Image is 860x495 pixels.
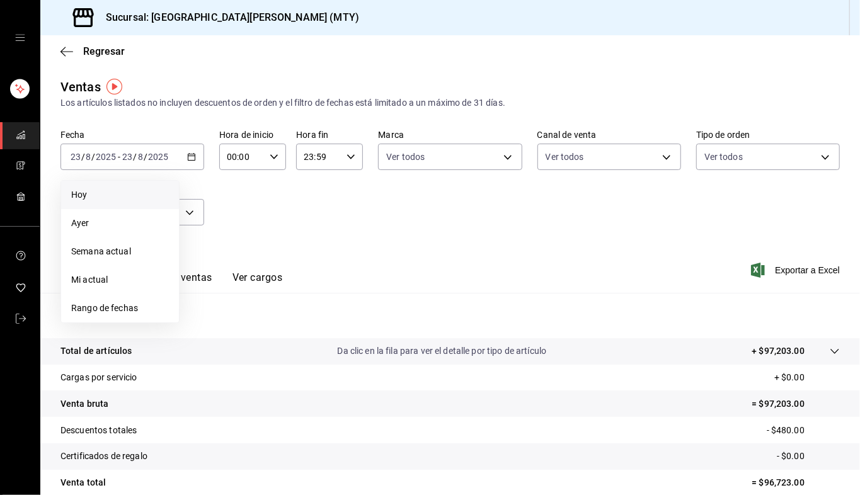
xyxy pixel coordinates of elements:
input: -- [70,152,81,162]
font: Los artículos listados no incluyen descuentos de orden y el filtro de fechas está limitado a un m... [60,98,505,108]
font: / [144,152,147,162]
button: Regresar [60,45,125,57]
font: Ver todos [704,152,743,162]
font: Rango de fechas [71,303,138,313]
font: Semana actual [71,246,131,256]
input: ---- [95,152,117,162]
font: Ver ventas [163,271,212,283]
font: Mi actual [71,275,108,285]
font: Sucursal: [GEOGRAPHIC_DATA][PERSON_NAME] (MTY) [106,11,359,23]
font: Ayer [71,218,89,228]
font: / [133,152,137,162]
font: Hoy [71,190,87,200]
font: - $480.00 [767,425,805,435]
font: Regresar [83,45,125,57]
font: Exportar a Excel [775,265,840,275]
img: Marcador de información sobre herramientas [106,79,122,94]
font: Fecha [60,130,85,140]
font: Certificados de regalo [60,451,147,461]
font: Descuentos totales [60,425,137,435]
font: Tipo de orden [696,130,750,140]
font: Marca [378,130,404,140]
input: -- [137,152,144,162]
font: Canal de venta [537,130,597,140]
font: + $97,203.00 [752,346,805,356]
input: -- [122,152,133,162]
font: / [91,152,95,162]
input: ---- [147,152,169,162]
button: cajón abierto [15,33,25,43]
font: Ver todos [386,152,425,162]
font: Ver cargos [232,271,283,283]
font: = $97,203.00 [752,399,805,409]
input: -- [85,152,91,162]
font: + $0.00 [774,372,805,382]
font: Hora de inicio [219,130,273,140]
font: Venta bruta [60,399,108,409]
font: Venta total [60,477,106,487]
font: - [118,152,120,162]
button: Exportar a Excel [754,263,840,278]
font: Ver todos [546,152,584,162]
font: - $0.00 [777,451,805,461]
font: / [81,152,85,162]
font: Da clic en la fila para ver el detalle por tipo de artículo [338,346,547,356]
font: = $96,723.00 [752,477,805,487]
font: Ventas [60,79,101,94]
font: Cargas por servicio [60,372,137,382]
font: Hora fin [296,130,328,140]
font: Total de artículos [60,346,132,356]
div: pestañas de navegación [81,271,282,293]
